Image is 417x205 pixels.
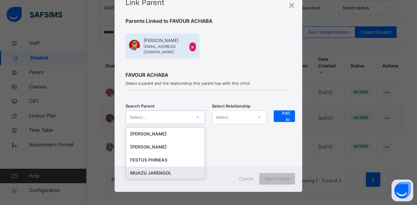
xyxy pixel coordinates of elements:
[130,143,200,151] div: [PERSON_NAME]
[216,110,229,124] div: select
[130,130,200,138] div: [PERSON_NAME]
[130,156,200,164] div: FESTUS PHINEAS
[265,176,290,182] span: Save Parent
[279,103,290,129] span: + Add to list
[125,71,292,79] span: FAVOUR ACHABA
[144,44,188,55] span: [EMAIL_ADDRESS][DOMAIN_NAME]
[239,176,254,182] span: Cancel
[125,103,154,109] span: Search Parent
[392,180,413,201] button: Open asap
[129,110,146,124] div: Select...
[125,80,292,87] span: Select a parent and the relationship this parent has with this child.
[130,170,200,177] div: MUAZU JARENGOL
[191,42,195,51] span: ×
[144,37,188,44] span: [PERSON_NAME]
[125,17,292,25] span: Parents Linked to FAVOUR ACHABA
[212,103,251,109] span: Select Relationship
